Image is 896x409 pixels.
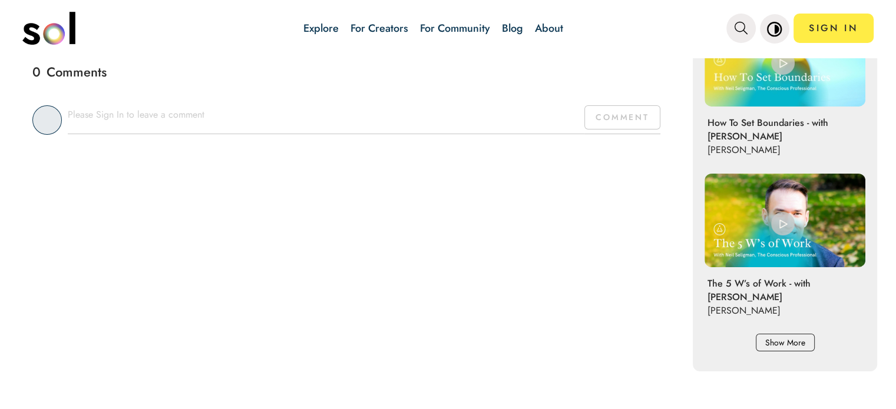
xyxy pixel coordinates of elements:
span: Show More [765,337,805,349]
button: Show More [756,334,815,351]
img: play [771,212,795,235]
a: About [535,21,563,36]
a: For Community [420,21,490,36]
img: How To Set Boundaries - with Neil Seligman [705,13,865,107]
a: SIGN IN [793,14,874,43]
a: For Creators [351,21,408,36]
nav: main navigation [22,8,874,49]
img: logo [22,12,75,45]
img: The 5 W’s of Work - with Neil Seligman [705,174,865,267]
p: [PERSON_NAME] [707,143,822,157]
p: Comments [47,65,107,79]
p: The 5 W’s of Work - with [PERSON_NAME] [707,277,855,304]
a: Blog [502,21,523,36]
p: How To Set Boundaries - with [PERSON_NAME] [707,116,855,143]
img: play [771,51,795,75]
p: COMMENT [596,111,649,124]
p: [PERSON_NAME] [707,304,822,317]
a: Explore [303,21,339,36]
p: 0 [32,65,41,79]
